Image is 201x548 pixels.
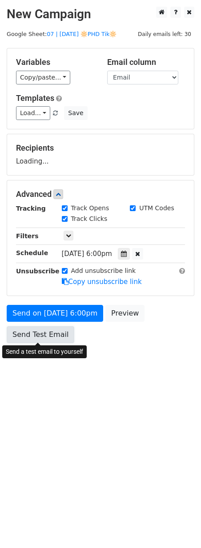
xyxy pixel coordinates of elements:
strong: Unsubscribe [16,268,60,275]
a: Load... [16,106,50,120]
div: Send a test email to yourself [2,345,87,358]
span: [DATE] 6:00pm [62,250,112,258]
a: Templates [16,93,54,103]
a: Daily emails left: 30 [135,31,194,37]
a: Copy/paste... [16,71,70,84]
a: Preview [105,305,145,322]
label: Add unsubscribe link [71,266,136,276]
h2: New Campaign [7,7,194,22]
a: Send on [DATE] 6:00pm [7,305,103,322]
strong: Schedule [16,249,48,256]
h5: Variables [16,57,94,67]
a: Copy unsubscribe link [62,278,142,286]
button: Save [64,106,87,120]
a: Send Test Email [7,326,74,343]
label: UTM Codes [139,204,174,213]
label: Track Opens [71,204,109,213]
span: Daily emails left: 30 [135,29,194,39]
h5: Advanced [16,189,185,199]
iframe: Chat Widget [157,505,201,548]
label: Track Clicks [71,214,108,224]
strong: Tracking [16,205,46,212]
h5: Email column [107,57,185,67]
div: Loading... [16,143,185,166]
small: Google Sheet: [7,31,117,37]
h5: Recipients [16,143,185,153]
a: 07 | [DATE] 🔆PHD Tik🔆 [47,31,117,37]
strong: Filters [16,232,39,240]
